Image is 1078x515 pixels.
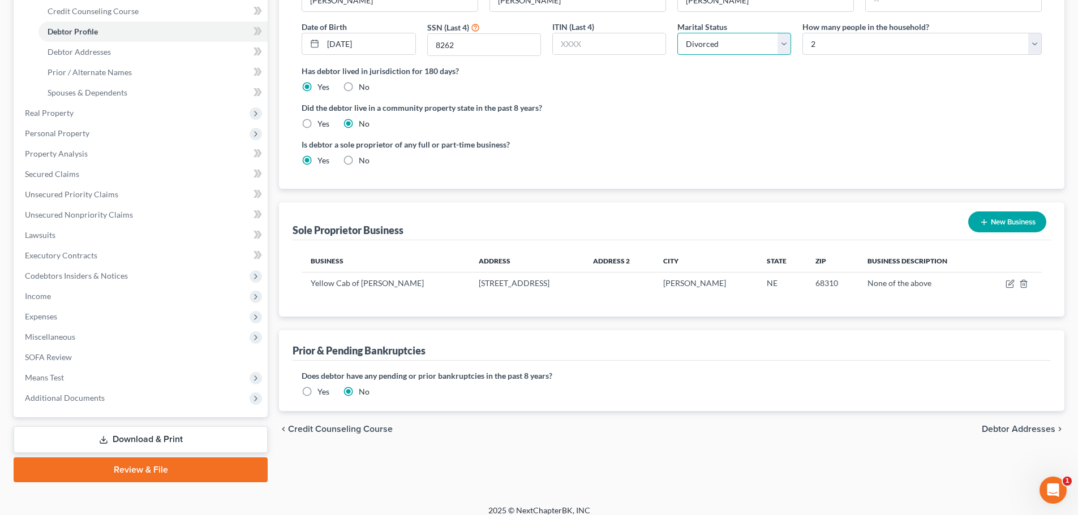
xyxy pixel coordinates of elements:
th: Address [470,249,583,272]
button: New Business [968,211,1046,232]
span: Credit Counseling Course [288,425,393,434]
label: Date of Birth [302,21,347,33]
span: Real Property [25,108,74,118]
td: None of the above [858,272,984,294]
a: Credit Counseling Course [38,1,268,21]
label: Marital Status [677,21,727,33]
th: City [654,249,758,272]
a: Unsecured Nonpriority Claims [16,205,268,225]
label: SSN (Last 4) [427,21,469,33]
label: No [359,386,370,397]
label: Is debtor a sole proprietor of any full or part-time business? [302,139,666,150]
span: Lawsuits [25,230,55,240]
input: XXXX [553,33,665,55]
label: ITIN (Last 4) [552,21,594,33]
th: Zip [806,249,858,272]
span: Personal Property [25,128,89,138]
span: Credit Counseling Course [48,6,139,16]
a: Prior / Alternate Names [38,62,268,83]
div: Sole Proprietor Business [293,223,403,237]
a: Lawsuits [16,225,268,245]
i: chevron_left [279,425,288,434]
span: Debtor Addresses [982,425,1055,434]
label: Does debtor have any pending or prior bankruptcies in the past 8 years? [302,370,1042,382]
td: 68310 [806,272,858,294]
td: [PERSON_NAME] [654,272,758,294]
a: Executory Contracts [16,245,268,266]
label: Did the debtor live in a community property state in the past 8 years? [302,102,1042,114]
span: Miscellaneous [25,332,75,341]
span: Secured Claims [25,169,79,179]
input: XXXX [428,34,540,55]
span: Codebtors Insiders & Notices [25,271,128,280]
a: Property Analysis [16,144,268,164]
label: No [359,155,370,166]
button: Debtor Addresses chevron_right [982,425,1064,434]
label: Yes [317,155,329,166]
button: chevron_left Credit Counseling Course [279,425,393,434]
td: [STREET_ADDRESS] [470,272,583,294]
a: Download & Print [14,426,268,453]
span: SOFA Review [25,352,72,362]
label: No [359,118,370,129]
a: Review & File [14,457,268,482]
span: Income [25,291,51,301]
a: Spouses & Dependents [38,83,268,103]
i: chevron_right [1055,425,1064,434]
a: Debtor Profile [38,21,268,42]
label: No [359,81,370,93]
span: Property Analysis [25,149,88,158]
a: Unsecured Priority Claims [16,184,268,205]
th: State [758,249,806,272]
span: Prior / Alternate Names [48,67,132,77]
iframe: Intercom live chat [1040,477,1067,504]
span: Unsecured Nonpriority Claims [25,210,133,219]
span: Additional Documents [25,393,105,403]
span: Unsecured Priority Claims [25,189,118,199]
label: Yes [317,81,329,93]
span: Means Test [25,373,64,382]
span: Spouses & Dependents [48,88,127,97]
span: Debtor Addresses [48,47,111,57]
input: MM/DD/YYYY [323,33,415,55]
th: Address 2 [584,249,654,272]
td: NE [758,272,806,294]
th: Business Description [858,249,984,272]
label: Has debtor lived in jurisdiction for 180 days? [302,65,1042,77]
span: Debtor Profile [48,27,98,36]
span: Expenses [25,311,57,321]
a: Secured Claims [16,164,268,184]
a: SOFA Review [16,347,268,367]
label: How many people in the household? [802,21,929,33]
span: 1 [1063,477,1072,486]
label: Yes [317,118,329,129]
label: Yes [317,386,329,397]
td: Yellow Cab of [PERSON_NAME] [302,272,470,294]
div: Prior & Pending Bankruptcies [293,344,426,357]
th: Business [302,249,470,272]
a: Debtor Addresses [38,42,268,62]
span: Executory Contracts [25,250,97,260]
